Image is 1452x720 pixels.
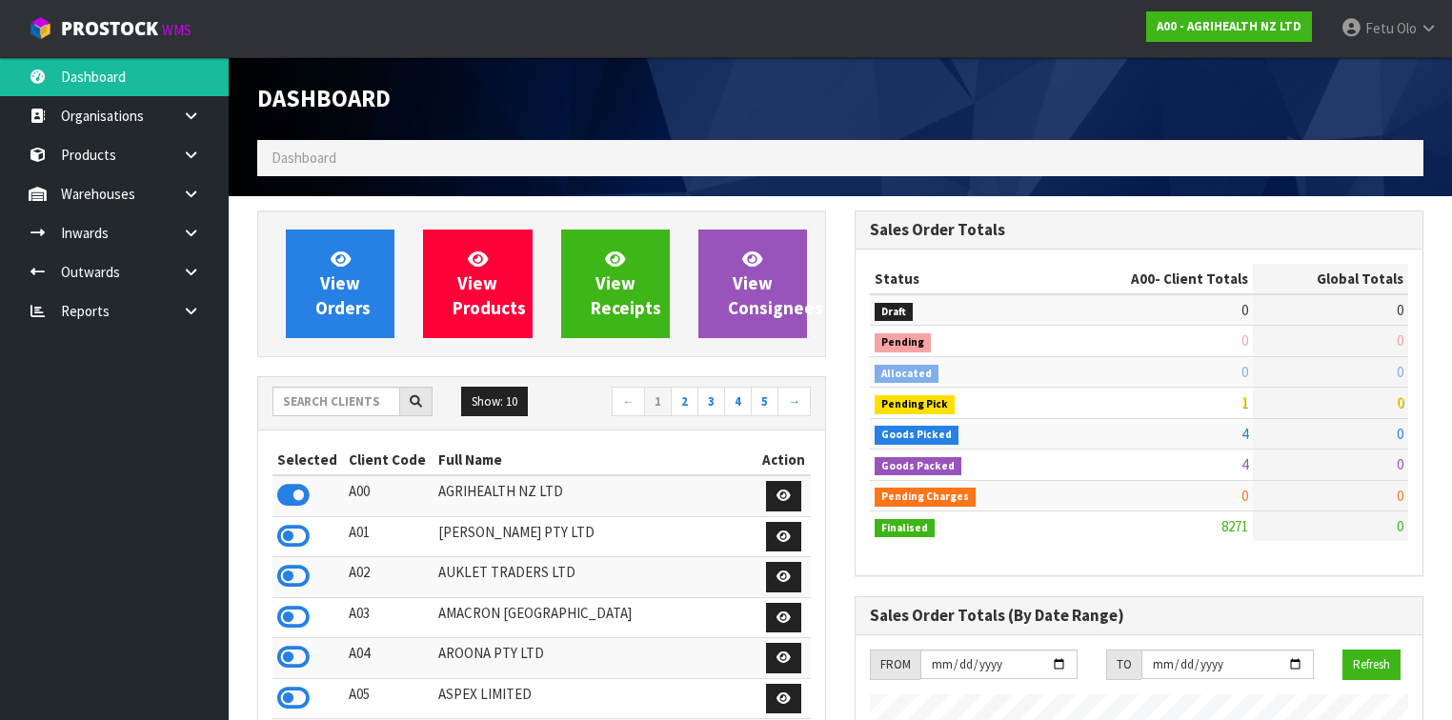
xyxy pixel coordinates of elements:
span: 4 [1241,455,1248,473]
a: ViewConsignees [698,230,807,338]
span: 1 [1241,393,1248,411]
span: View Orders [315,248,371,319]
span: 0 [1397,517,1403,535]
td: A00 [344,475,434,516]
td: ASPEX LIMITED [434,678,756,719]
span: 0 [1397,393,1403,411]
button: Show: 10 [461,387,528,417]
span: Draft [875,303,913,322]
span: 0 [1397,363,1403,381]
span: Finalised [875,519,935,538]
span: View Receipts [591,248,661,319]
span: Pending [875,333,931,352]
strong: A00 - AGRIHEALTH NZ LTD [1157,18,1301,34]
a: 3 [697,387,725,417]
th: - Client Totals [1048,264,1253,294]
div: TO [1106,650,1141,680]
span: 0 [1241,363,1248,381]
span: 0 [1397,301,1403,319]
span: 0 [1397,487,1403,505]
span: A00 [1131,270,1155,288]
a: 5 [751,387,778,417]
th: Full Name [434,445,756,475]
span: View Consignees [728,248,823,319]
span: Dashboard [257,83,391,113]
td: AUKLET TRADERS LTD [434,557,756,598]
small: WMS [162,21,192,39]
div: FROM [870,650,920,680]
button: Refresh [1342,650,1401,680]
td: A04 [344,638,434,679]
th: Client Code [344,445,434,475]
span: 0 [1241,301,1248,319]
td: AGRIHEALTH NZ LTD [434,475,756,516]
a: ViewReceipts [561,230,670,338]
a: ViewOrders [286,230,394,338]
a: 2 [671,387,698,417]
a: 4 [724,387,752,417]
span: Dashboard [272,149,336,167]
span: Goods Picked [875,426,958,445]
th: Action [756,445,811,475]
a: A00 - AGRIHEALTH NZ LTD [1146,11,1312,42]
span: 4 [1241,425,1248,443]
span: 0 [1397,331,1403,350]
span: 0 [1241,487,1248,505]
span: Pending Pick [875,395,955,414]
th: Global Totals [1253,264,1408,294]
td: A02 [344,557,434,598]
input: Search clients [272,387,400,416]
h3: Sales Order Totals [870,221,1408,239]
span: ProStock [61,16,158,41]
th: Selected [272,445,344,475]
a: 1 [644,387,672,417]
td: [PERSON_NAME] PTY LTD [434,516,756,557]
span: 0 [1397,455,1403,473]
td: A03 [344,597,434,638]
span: 0 [1397,425,1403,443]
td: AROONA PTY LTD [434,638,756,679]
a: ← [612,387,645,417]
nav: Page navigation [555,387,811,420]
a: → [777,387,811,417]
h3: Sales Order Totals (By Date Range) [870,607,1408,625]
span: Olo [1397,19,1417,37]
span: 0 [1241,331,1248,350]
span: Fetu [1365,19,1394,37]
td: A01 [344,516,434,557]
span: Pending Charges [875,488,976,507]
td: A05 [344,678,434,719]
td: AMACRON [GEOGRAPHIC_DATA] [434,597,756,638]
a: ViewProducts [423,230,532,338]
span: View Products [453,248,526,319]
th: Status [870,264,1048,294]
span: 8271 [1221,517,1248,535]
span: Goods Packed [875,457,961,476]
span: Allocated [875,365,938,384]
img: cube-alt.png [29,16,52,40]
